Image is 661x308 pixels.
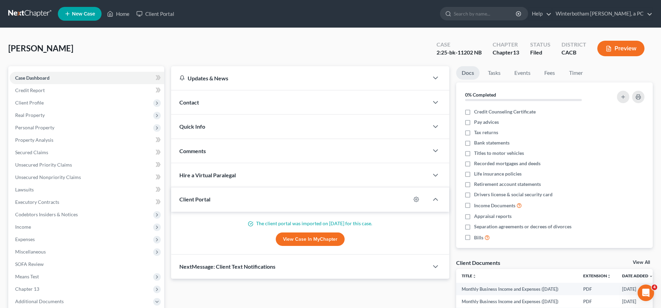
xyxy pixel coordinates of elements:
[607,274,611,278] i: unfold_more
[462,273,476,278] a: Titleunfold_more
[509,66,536,80] a: Events
[15,112,45,118] span: Real Property
[179,172,236,178] span: Hire a Virtual Paralegal
[179,196,210,202] span: Client Portal
[465,92,496,98] strong: 0% Completed
[8,43,73,53] span: [PERSON_NAME]
[493,49,519,57] div: Chapter
[15,274,39,279] span: Means Test
[15,75,50,81] span: Case Dashboard
[597,41,644,56] button: Preview
[474,234,483,241] span: Bills
[456,259,500,266] div: Client Documents
[15,100,44,106] span: Client Profile
[474,108,536,115] span: Credit Counseling Certificate
[638,285,654,301] iframe: Intercom live chat
[437,41,482,49] div: Case
[482,66,506,80] a: Tasks
[513,49,519,56] span: 13
[15,187,34,192] span: Lawsuits
[474,139,510,146] span: Bank statements
[474,119,499,126] span: Pay advices
[617,283,659,295] td: [DATE]
[10,183,164,196] a: Lawsuits
[10,171,164,183] a: Unsecured Nonpriority Claims
[15,249,46,255] span: Miscellaneous
[10,159,164,171] a: Unsecured Priority Claims
[633,260,650,265] a: View All
[10,196,164,208] a: Executory Contracts
[15,149,48,155] span: Secured Claims
[15,137,53,143] span: Property Analysis
[15,224,31,230] span: Income
[15,286,39,292] span: Chapter 13
[10,146,164,159] a: Secured Claims
[562,41,586,49] div: District
[179,263,275,270] span: NextMessage: Client Text Notifications
[10,72,164,84] a: Case Dashboard
[179,123,205,130] span: Quick Info
[456,66,480,80] a: Docs
[179,220,441,227] p: The client portal was imported on [DATE] for this case.
[15,261,44,267] span: SOFA Review
[622,273,653,278] a: Date Added expand_more
[578,295,617,308] td: PDF
[15,162,72,168] span: Unsecured Priority Claims
[474,181,541,188] span: Retirement account statements
[15,298,64,304] span: Additional Documents
[474,223,571,230] span: Separation agreements or decrees of divorces
[276,232,345,246] a: View Case in MyChapter
[528,8,552,20] a: Help
[456,295,578,308] td: Monthly Business Income and Expenses ([DATE])
[10,84,164,97] a: Credit Report
[474,213,512,220] span: Appraisal reports
[15,87,45,93] span: Credit Report
[578,283,617,295] td: PDF
[649,274,653,278] i: expand_more
[617,295,659,308] td: [DATE]
[472,274,476,278] i: unfold_more
[583,273,611,278] a: Extensionunfold_more
[10,258,164,270] a: SOFA Review
[179,99,199,106] span: Contact
[15,236,35,242] span: Expenses
[104,8,133,20] a: Home
[530,49,550,57] div: Filed
[530,41,550,49] div: Status
[474,191,553,198] span: Drivers license & social security card
[456,283,578,295] td: Monthly Business Income and Expenses ([DATE])
[474,160,541,167] span: Recorded mortgages and deeds
[133,8,178,20] a: Client Portal
[474,129,498,136] span: Tax returns
[564,66,588,80] a: Timer
[474,150,524,157] span: Titles to motor vehicles
[539,66,561,80] a: Fees
[15,174,81,180] span: Unsecured Nonpriority Claims
[179,74,420,82] div: Updates & News
[474,202,515,209] span: Income Documents
[652,285,657,290] span: 4
[10,134,164,146] a: Property Analysis
[552,8,652,20] a: Winterbotham [PERSON_NAME], a PC
[474,170,522,177] span: Life insurance policies
[15,125,54,130] span: Personal Property
[454,7,517,20] input: Search by name...
[562,49,586,57] div: CACB
[15,211,78,217] span: Codebtors Insiders & Notices
[493,41,519,49] div: Chapter
[15,199,59,205] span: Executory Contracts
[437,49,482,57] div: 2:25-bk-11202 NB
[179,148,206,154] span: Comments
[72,11,95,17] span: New Case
